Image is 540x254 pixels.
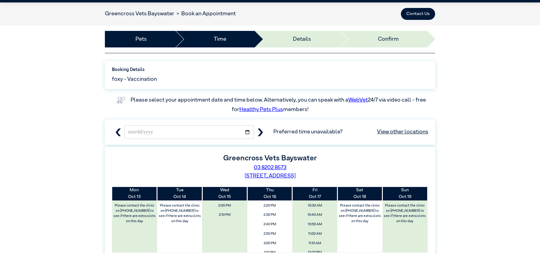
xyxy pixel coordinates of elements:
[131,97,427,113] label: Please select your appointment date and time below. Alternatively, you can speak with a 24/7 via ...
[249,211,290,219] span: 2:30 PM
[112,187,157,200] th: Oct 13
[158,202,202,226] label: Please contact the clinic on [PHONE_NUMBER] to see if there are extra slots on this day
[249,239,290,247] span: 3:00 PM
[377,128,428,136] a: View other locations
[348,97,368,103] a: WebVet
[249,221,290,229] span: 2:40 PM
[273,128,428,136] span: Preferred time unavailable?
[105,11,174,17] a: Greencross Vets Bayswater
[157,187,202,200] th: Oct 14
[338,202,382,226] label: Please contact the clinic on [PHONE_NUMBER] to see if there are extra slots on this day
[337,187,382,200] th: Oct 18
[294,230,335,238] span: 11:00 AM
[112,67,428,73] label: Booking Details
[383,202,427,226] label: Please contact the clinic on [PHONE_NUMBER] to see if there are extra slots on this day
[105,10,236,18] nav: breadcrumb
[292,187,337,200] th: Oct 17
[114,95,127,106] img: vet
[294,202,335,210] span: 10:30 AM
[294,239,335,247] span: 11:10 AM
[202,187,247,200] th: Oct 15
[247,187,292,200] th: Oct 16
[113,202,157,226] label: Please contact the clinic on [PHONE_NUMBER] to see if there are extra slots on this day
[254,165,287,170] a: 03 8202 8573
[245,173,296,179] a: [STREET_ADDRESS]
[401,8,435,20] button: Contact Us
[249,202,290,210] span: 2:20 PM
[223,155,317,162] label: Greencross Vets Bayswater
[135,35,147,43] a: Pets
[249,230,290,238] span: 2:50 PM
[174,10,236,18] li: Book an Appointment
[294,221,335,229] span: 10:50 AM
[204,202,245,210] span: 2:00 PM
[383,187,427,200] th: Oct 19
[204,211,245,219] span: 2:10 PM
[112,75,157,84] span: foxy - Vaccination
[239,107,283,112] a: Healthy Pets Plus
[214,35,226,43] a: Time
[294,211,335,219] span: 10:40 AM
